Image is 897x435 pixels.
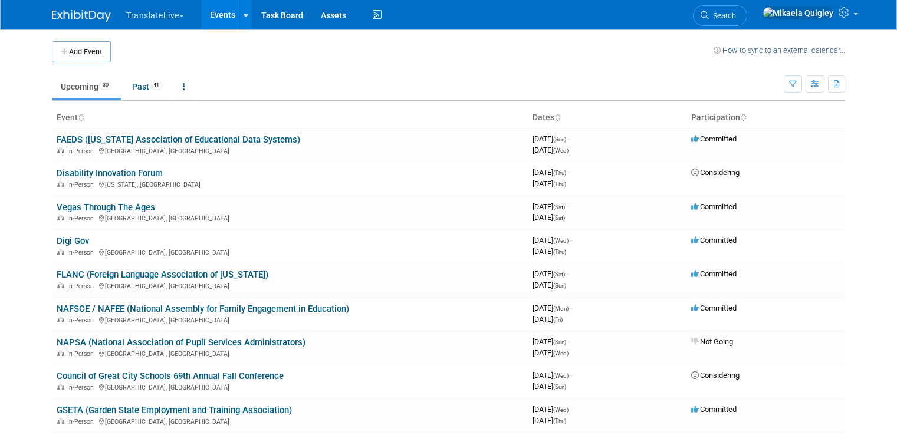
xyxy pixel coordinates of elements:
a: Disability Innovation Forum [57,168,163,179]
span: (Thu) [553,181,566,187]
span: [DATE] [533,269,569,278]
img: ExhibitDay [52,10,111,22]
div: [US_STATE], [GEOGRAPHIC_DATA] [57,179,523,189]
span: (Wed) [553,350,569,357]
div: [GEOGRAPHIC_DATA], [GEOGRAPHIC_DATA] [57,213,523,222]
img: In-Person Event [57,317,64,322]
span: (Sun) [553,339,566,345]
span: (Thu) [553,418,566,424]
span: (Fri) [553,317,563,323]
img: In-Person Event [57,418,64,424]
span: (Sat) [553,215,565,221]
span: [DATE] [533,382,566,391]
div: [GEOGRAPHIC_DATA], [GEOGRAPHIC_DATA] [57,382,523,391]
a: NAFSCE / NAFEE (National Assembly for Family Engagement in Education) [57,304,349,314]
th: Event [52,108,528,128]
div: [GEOGRAPHIC_DATA], [GEOGRAPHIC_DATA] [57,348,523,358]
span: [DATE] [533,348,569,357]
span: In-Person [67,317,97,324]
a: Past41 [123,75,172,98]
a: Sort by Start Date [554,113,560,122]
span: (Thu) [553,170,566,176]
span: - [570,304,572,312]
span: 41 [150,81,163,90]
a: Digi Gov [57,236,89,246]
span: - [570,371,572,380]
span: Considering [691,371,740,380]
span: [DATE] [533,168,570,177]
span: Committed [691,304,737,312]
a: Sort by Event Name [78,113,84,122]
div: [GEOGRAPHIC_DATA], [GEOGRAPHIC_DATA] [57,146,523,155]
span: In-Person [67,215,97,222]
span: - [567,202,569,211]
a: GSETA (Garden State Employment and Training Association) [57,405,292,416]
span: Committed [691,405,737,414]
span: In-Person [67,147,97,155]
img: In-Person Event [57,181,64,187]
span: (Wed) [553,373,569,379]
img: In-Person Event [57,282,64,288]
a: Council of Great City Schools 69th Annual Fall Conference [57,371,284,381]
span: 30 [99,81,112,90]
span: [DATE] [533,281,566,289]
span: In-Person [67,282,97,290]
span: Committed [691,236,737,245]
span: [DATE] [533,405,572,414]
img: Mikaela Quigley [763,6,834,19]
span: - [570,405,572,414]
button: Add Event [52,41,111,62]
th: Dates [528,108,686,128]
span: - [568,337,570,346]
a: NAPSA (National Association of Pupil Services Administrators) [57,337,305,348]
span: [DATE] [533,416,566,425]
span: (Sat) [553,204,565,210]
img: In-Person Event [57,215,64,220]
img: In-Person Event [57,350,64,356]
span: [DATE] [533,247,566,256]
span: In-Person [67,350,97,358]
a: How to sync to an external calendar... [714,46,845,55]
span: [DATE] [533,134,570,143]
span: Not Going [691,337,733,346]
div: [GEOGRAPHIC_DATA], [GEOGRAPHIC_DATA] [57,315,523,324]
img: In-Person Event [57,147,64,153]
span: (Sun) [553,136,566,143]
a: FLANC (Foreign Language Association of [US_STATE]) [57,269,268,280]
span: [DATE] [533,304,572,312]
img: In-Person Event [57,249,64,255]
span: In-Person [67,249,97,256]
span: (Wed) [553,407,569,413]
span: In-Person [67,384,97,391]
a: Vegas Through The Ages [57,202,155,213]
span: [DATE] [533,179,566,188]
span: [DATE] [533,213,565,222]
a: Sort by Participation Type [740,113,746,122]
span: - [567,269,569,278]
a: Search [693,5,747,26]
span: [DATE] [533,236,572,245]
span: Committed [691,269,737,278]
a: FAEDS ([US_STATE] Association of Educational Data Systems) [57,134,300,145]
span: [DATE] [533,202,569,211]
span: [DATE] [533,146,569,154]
span: Committed [691,134,737,143]
span: Considering [691,168,740,177]
span: [DATE] [533,337,570,346]
span: - [568,134,570,143]
span: [DATE] [533,371,572,380]
span: - [568,168,570,177]
a: Upcoming30 [52,75,121,98]
div: [GEOGRAPHIC_DATA], [GEOGRAPHIC_DATA] [57,281,523,290]
span: (Wed) [553,147,569,154]
span: In-Person [67,418,97,426]
span: (Sun) [553,384,566,390]
span: - [570,236,572,245]
img: In-Person Event [57,384,64,390]
span: (Wed) [553,238,569,244]
div: [GEOGRAPHIC_DATA], [GEOGRAPHIC_DATA] [57,247,523,256]
span: Search [709,11,736,20]
span: [DATE] [533,315,563,324]
span: (Thu) [553,249,566,255]
span: (Sun) [553,282,566,289]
